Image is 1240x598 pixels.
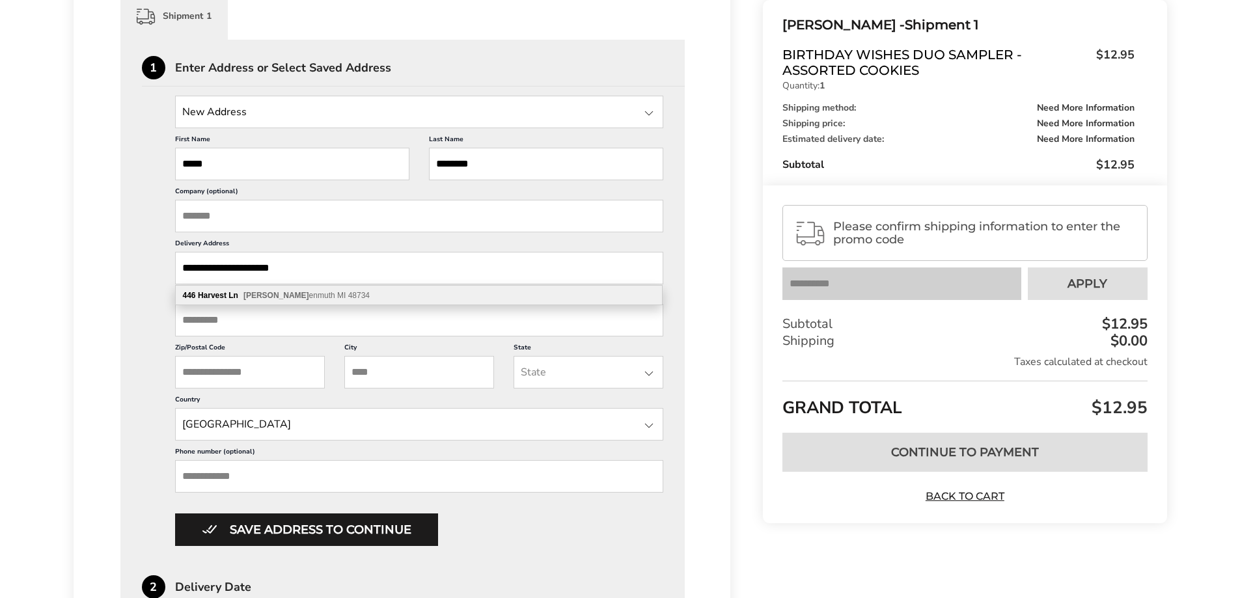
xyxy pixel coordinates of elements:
a: Birthday Wishes Duo Sampler - Assorted Cookies$12.95 [782,47,1134,78]
span: Please confirm shipping information to enter the promo code [833,220,1135,246]
input: First Name [175,148,409,180]
span: enmuth MI 48734 [243,291,370,300]
input: State [514,356,663,388]
input: Last Name [429,148,663,180]
label: Zip/Postal Code [175,343,325,356]
label: Country [175,395,664,408]
input: Apartment [175,304,664,336]
span: Apply [1068,278,1107,290]
div: $0.00 [1107,334,1148,348]
b: Ln [228,291,238,300]
label: Delivery Address [175,239,664,252]
input: State [175,96,664,128]
b: [PERSON_NAME] [243,291,309,300]
input: Company [175,200,664,232]
div: Estimated delivery date: [782,135,1134,144]
div: 1 [142,56,165,79]
div: $12.95 [1099,317,1148,331]
span: [PERSON_NAME] - [782,17,905,33]
div: GRAND TOTAL [782,381,1147,423]
div: Subtotal [782,157,1134,172]
b: 446 [183,291,196,300]
label: First Name [175,135,409,148]
label: Company (optional) [175,187,664,200]
p: Quantity: [782,81,1134,90]
span: Need More Information [1037,119,1135,128]
button: Continue to Payment [782,433,1147,472]
span: $12.95 [1096,157,1135,172]
button: Apply [1028,267,1148,300]
div: Delivery Date [175,581,685,593]
span: Need More Information [1037,135,1135,144]
label: Last Name [429,135,663,148]
div: Enter Address or Select Saved Address [175,62,685,74]
span: $12.95 [1090,47,1135,75]
a: Back to Cart [919,489,1010,504]
strong: 1 [820,79,825,92]
div: Taxes calculated at checkout [782,355,1147,369]
label: State [514,343,663,356]
span: $12.95 [1088,396,1148,419]
div: Shipment 1 [782,14,1134,36]
button: Button save address [175,513,438,546]
div: Shipping method: [782,103,1134,113]
label: City [344,343,494,356]
div: Shipping [782,333,1147,349]
input: ZIP [175,356,325,388]
input: State [175,408,664,441]
span: Birthday Wishes Duo Sampler - Assorted Cookies [782,47,1089,78]
div: Subtotal [782,316,1147,333]
div: 446 Harvest Ln [176,286,662,305]
label: Phone number (optional) [175,447,664,460]
div: Shipping price: [782,119,1134,128]
b: Harvest [198,291,227,300]
input: Delivery Address [175,252,664,284]
input: City [344,356,494,388]
span: Need More Information [1037,103,1135,113]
